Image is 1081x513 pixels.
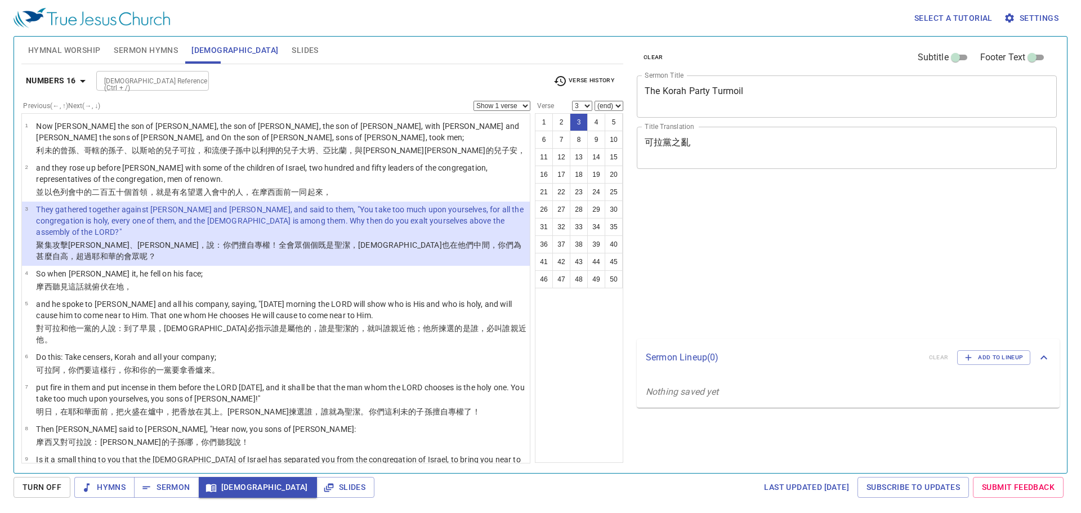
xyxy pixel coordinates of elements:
[36,298,526,321] p: and he spoke to [PERSON_NAME] and all his company, saying, "[DATE] morning the LORD will show who...
[587,148,605,166] button: 14
[535,270,553,288] button: 46
[570,113,588,131] button: 3
[76,188,331,197] wh5712: 中的二百
[143,480,190,494] span: Sermon
[14,477,70,498] button: Turn Off
[36,454,526,476] p: Is it a small thing to you that the [DEMOGRAPHIC_DATA] of Israel has separated you from the congr...
[36,145,526,156] p: 利未
[957,350,1030,365] button: Add to Lineup
[605,270,623,288] button: 50
[570,148,588,166] button: 13
[52,365,220,374] wh7141: 阿，你們要這樣行
[187,365,220,374] wh3947: 香爐
[570,218,588,236] button: 33
[36,351,220,363] p: Do this: Take censers, Korah and all your company;
[645,137,1049,158] textarea: 可拉黨之亂
[535,131,553,149] button: 6
[243,188,331,197] wh582: ，在摩西
[36,335,52,344] wh7126: 他。
[134,477,199,498] button: Sermon
[36,240,521,261] wh559: ：你們擅自專權！全會眾
[36,240,521,261] wh175: ，說
[535,183,553,201] button: 21
[552,200,570,218] button: 27
[289,407,480,416] wh3068: 揀選
[857,477,969,498] a: Subscribe to Updates
[36,268,203,279] p: So when [PERSON_NAME] it, he fell on his face;
[605,218,623,236] button: 35
[36,239,526,262] p: 聚集
[408,407,480,416] wh3878: 的子孫
[535,102,554,109] label: Verse
[21,70,94,91] button: Numbers 16
[312,407,480,416] wh376: ，誰就為聖潔
[36,423,356,435] p: Then [PERSON_NAME] said to [PERSON_NAME], "Hear now, you sons of [PERSON_NAME]:
[52,438,249,447] wh4872: 又對可拉
[315,146,526,155] wh1885: 、亞比蘭
[25,353,28,359] span: 6
[587,131,605,149] button: 9
[982,480,1055,494] span: Submit Feedback
[162,438,249,447] wh3878: 的子孫
[552,253,570,271] button: 42
[172,365,220,374] wh5712: 要拿
[535,218,553,236] button: 31
[116,252,156,261] wh3068: 的會眾
[644,52,663,63] span: clear
[204,407,480,416] wh7760: 其上。[PERSON_NAME]
[764,480,849,494] span: Last updated [DATE]
[553,74,614,88] span: Verse History
[914,11,993,25] span: Select a tutorial
[25,122,28,128] span: 1
[605,131,623,149] button: 10
[360,407,480,416] wh6918: 。你們這利未
[605,148,623,166] button: 15
[36,436,356,448] p: 摩西
[587,218,605,236] button: 34
[36,240,521,261] wh6950: 攻擊[PERSON_NAME]
[114,43,178,57] span: Sermon Hymns
[535,253,553,271] button: 41
[605,183,623,201] button: 25
[605,235,623,253] button: 40
[52,282,132,291] wh4872: 聽見
[292,43,318,57] span: Slides
[760,477,854,498] a: Last updated [DATE]
[36,324,526,344] wh5712: 的人說
[305,407,480,416] wh977: 誰
[187,407,480,416] wh7004: 放在
[918,51,949,64] span: Subtitle
[36,324,526,344] wh3045: 誰是屬他的，誰是聖潔的
[92,407,480,416] wh3068: 面前
[36,204,526,238] p: They gathered together against [PERSON_NAME] and [PERSON_NAME], and said to them, "You take too m...
[980,51,1026,64] span: Footer Text
[14,8,170,28] img: True Jesus Church
[191,43,278,57] span: [DEMOGRAPHIC_DATA]
[605,253,623,271] button: 45
[68,252,156,261] wh7227: ，超過
[148,407,480,416] wh5414: 爐中
[645,86,1049,107] textarea: The Korah Party Turmoil
[25,206,28,212] span: 3
[25,300,28,306] span: 5
[36,240,521,261] wh4872: 、[PERSON_NAME]
[552,166,570,184] button: 17
[23,102,100,109] label: Previous (←, ↑) Next (→, ↓)
[36,323,526,345] p: 對
[517,146,525,155] wh203: ，
[552,148,570,166] button: 12
[570,253,588,271] button: 43
[605,200,623,218] button: 30
[535,166,553,184] button: 16
[68,188,331,197] wh3478: 會
[132,407,480,416] wh784: 盛在
[52,146,526,155] wh3878: 的曾孫
[637,339,1060,376] div: Sermon Lineup(0)clearAdd to Lineup
[76,146,525,155] wh1121: 、哥轄
[552,113,570,131] button: 2
[552,183,570,201] button: 22
[535,200,553,218] button: 26
[227,146,525,155] wh7205: 子孫
[910,8,997,29] button: Select a tutorial
[605,166,623,184] button: 20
